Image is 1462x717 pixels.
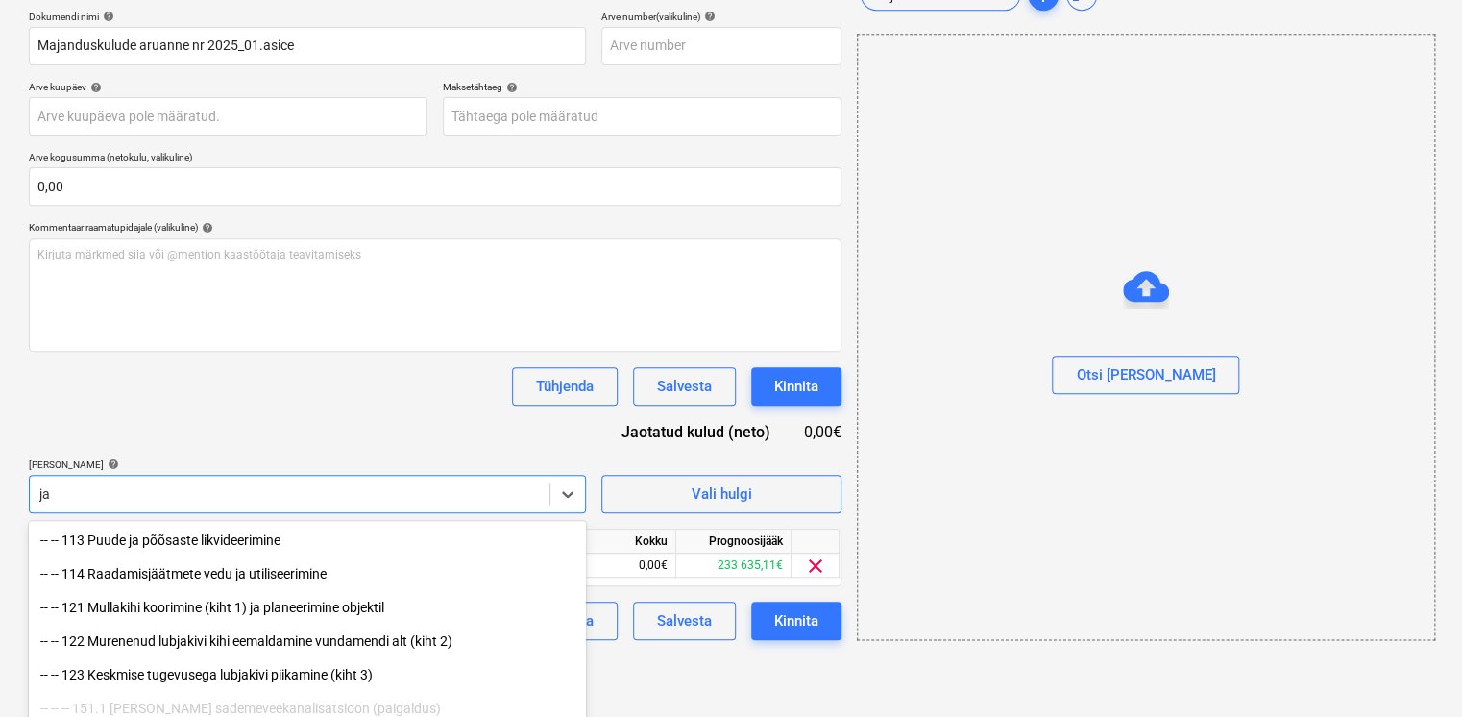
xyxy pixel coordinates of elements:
div: Maksetähtaeg [443,81,841,93]
iframe: Chat Widget [1366,625,1462,717]
span: help [99,11,114,22]
div: Salvesta [657,374,712,399]
div: Tühjenda [536,374,594,399]
div: Jaotatud kulud (neto) [592,421,801,443]
div: 233 635,11€ [676,554,792,578]
span: help [700,11,716,22]
input: Arve number [601,27,841,65]
button: Kinnita [751,367,841,406]
div: Kokku [561,530,676,554]
div: Vali hulgi [692,482,752,507]
span: help [198,222,213,234]
button: Tühjenda [512,367,618,406]
div: Kommentaar raamatupidajale (valikuline) [29,221,841,234]
div: Dokumendi nimi [29,11,586,23]
button: Salvesta [633,602,736,640]
div: -- -- 121 Mullakihi koorimine (kiht 1) ja planeerimine objektil [29,592,586,623]
div: Salvesta [657,608,712,633]
input: Arve kuupäeva pole määratud. [29,97,427,136]
div: Kinnita [774,608,818,633]
input: Dokumendi nimi [29,27,586,65]
span: help [86,82,102,93]
button: Otsi [PERSON_NAME] [1052,357,1239,395]
span: help [104,458,119,470]
div: Kinnita [774,374,818,399]
div: Otsi [PERSON_NAME] [857,34,1435,640]
div: -- -- 122 Murenenud lubjakivi kihi eemaldamine vundamendi alt (kiht 2) [29,626,586,656]
div: Arve number (valikuline) [601,11,841,23]
div: Arve kuupäev [29,81,427,93]
input: Tähtaega pole määratud [443,97,841,136]
span: clear [804,555,827,578]
div: -- -- 113 Puude ja põõsaste likvideerimine [29,525,586,556]
div: Prognoosijääk [676,530,792,554]
button: Vali hulgi [601,475,841,513]
div: 0,00€ [801,421,841,443]
div: [PERSON_NAME] [29,458,586,471]
div: Otsi [PERSON_NAME] [1076,362,1215,387]
input: Arve kogusumma (netokulu, valikuline) [29,167,841,206]
div: -- -- 114 Raadamisjäätmete vedu ja utiliseerimine [29,558,586,589]
span: help [502,82,518,93]
div: -- -- 123 Keskmise tugevusega lubjakivi piikamine (kiht 3) [29,659,586,690]
div: 0,00€ [561,554,676,578]
button: Kinnita [751,602,841,640]
button: Salvesta [633,367,736,406]
p: Arve kogusumma (netokulu, valikuline) [29,151,841,167]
